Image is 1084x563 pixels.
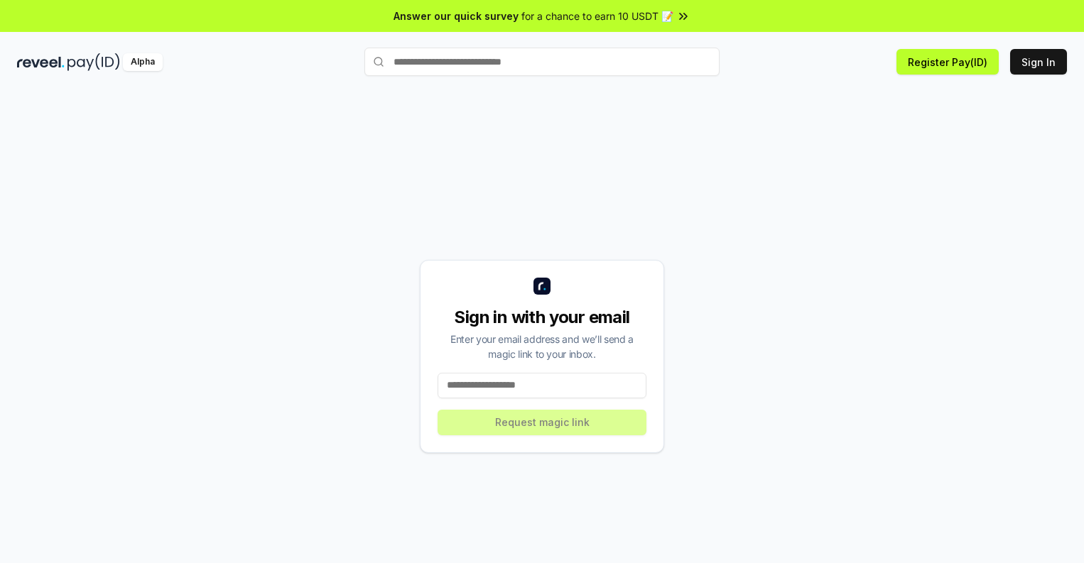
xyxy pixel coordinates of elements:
img: reveel_dark [17,53,65,71]
span: Answer our quick survey [394,9,519,23]
span: for a chance to earn 10 USDT 📝 [521,9,673,23]
img: pay_id [67,53,120,71]
div: Sign in with your email [438,306,646,329]
div: Enter your email address and we’ll send a magic link to your inbox. [438,332,646,361]
button: Register Pay(ID) [896,49,999,75]
button: Sign In [1010,49,1067,75]
div: Alpha [123,53,163,71]
img: logo_small [533,278,551,295]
